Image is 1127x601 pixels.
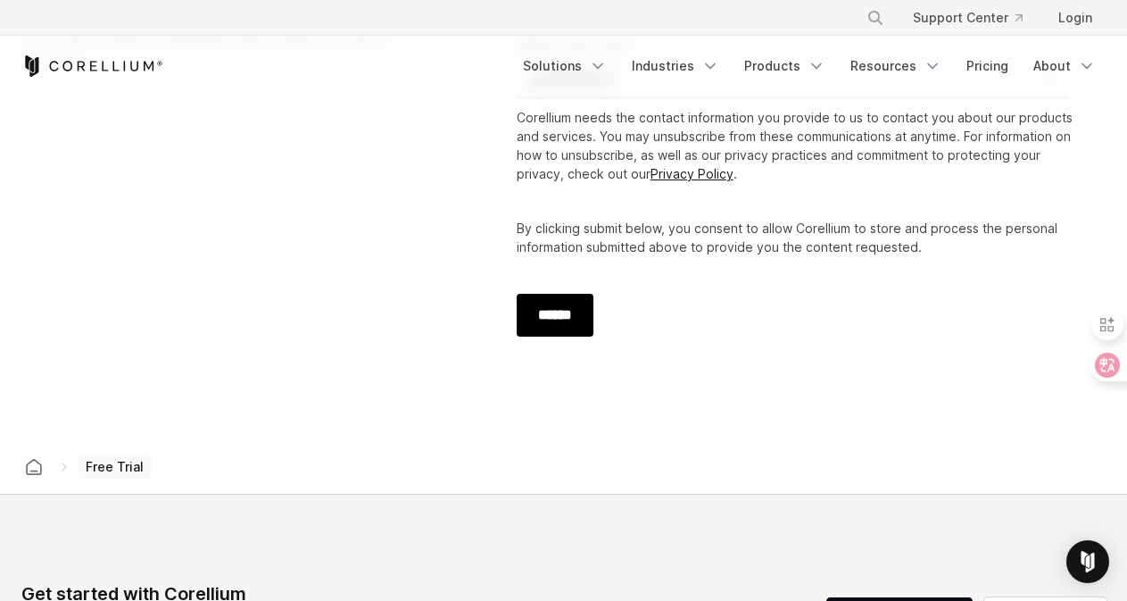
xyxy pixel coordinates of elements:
[621,50,730,82] a: Industries
[651,166,733,181] a: Privacy Policy
[517,108,1078,183] p: Corellium needs the contact information you provide to us to contact you about our products and s...
[517,219,1078,256] p: By clicking submit below, you consent to allow Corellium to store and process the personal inform...
[18,455,50,480] a: Corellium home
[1066,540,1109,583] div: Open Intercom Messenger
[512,50,617,82] a: Solutions
[899,2,1037,34] a: Support Center
[1023,50,1106,82] a: About
[840,50,952,82] a: Resources
[956,50,1019,82] a: Pricing
[79,455,151,480] span: Free Trial
[859,2,891,34] button: Search
[845,2,1106,34] div: Navigation Menu
[21,55,163,77] a: Corellium Home
[1044,2,1106,34] a: Login
[512,50,1106,82] div: Navigation Menu
[733,50,836,82] a: Products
